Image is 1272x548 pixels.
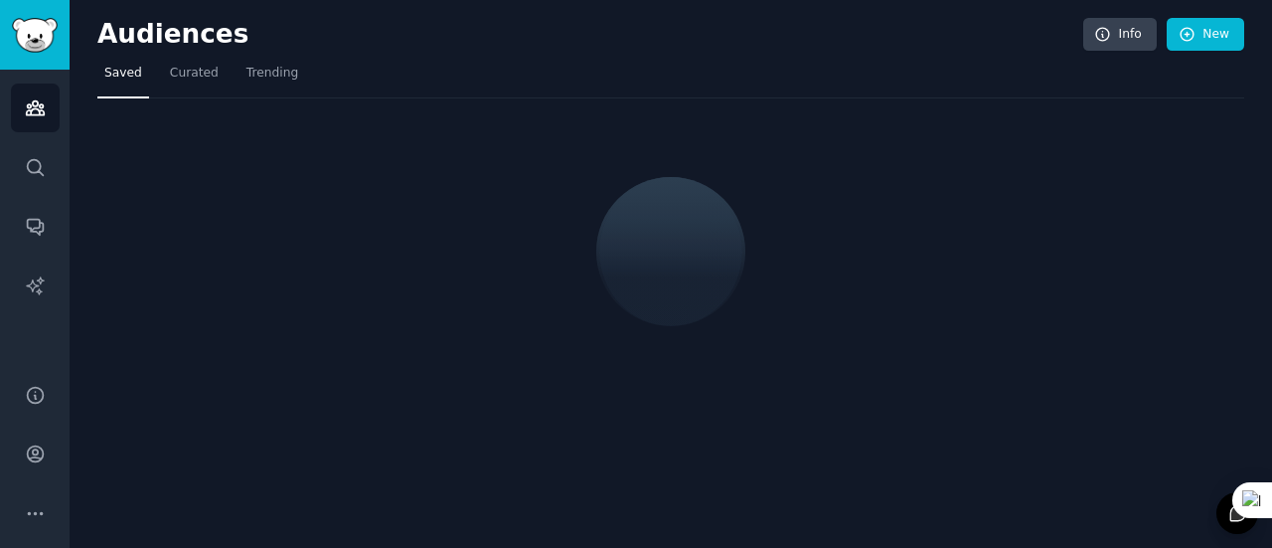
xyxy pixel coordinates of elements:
[97,58,149,98] a: Saved
[246,65,298,83] span: Trending
[1167,18,1244,52] a: New
[239,58,305,98] a: Trending
[104,65,142,83] span: Saved
[1083,18,1157,52] a: Info
[163,58,226,98] a: Curated
[97,19,1083,51] h2: Audiences
[170,65,219,83] span: Curated
[12,18,58,53] img: GummySearch logo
